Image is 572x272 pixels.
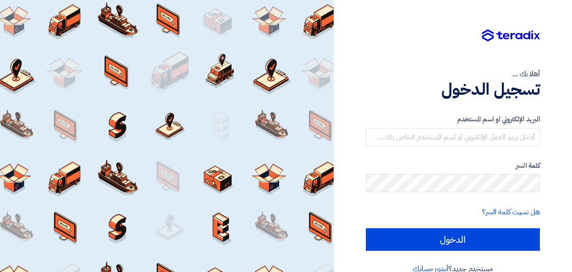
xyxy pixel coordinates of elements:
[366,79,540,99] h1: تسجيل الدخول
[366,161,540,171] label: كلمة السر
[366,114,540,124] label: البريد الإلكتروني او اسم المستخدم
[482,29,540,42] img: Teradix logo
[366,228,540,251] input: الدخول
[366,128,540,146] input: أدخل بريد العمل الإلكتروني او اسم المستخدم الخاص بك ...
[482,207,540,217] a: هل نسيت كلمة السر؟
[366,69,540,79] div: أهلا بك ...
